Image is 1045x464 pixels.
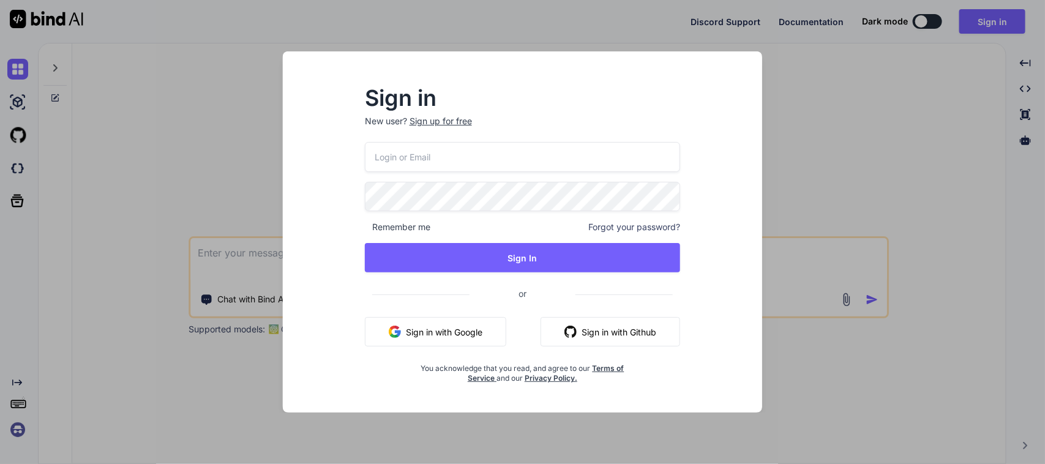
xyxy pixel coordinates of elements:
[410,115,472,127] div: Sign up for free
[418,356,628,383] div: You acknowledge that you read, and agree to our and our
[564,326,577,338] img: github
[365,243,681,272] button: Sign In
[365,115,681,142] p: New user?
[365,88,681,108] h2: Sign in
[365,221,430,233] span: Remember me
[588,221,680,233] span: Forgot your password?
[365,317,506,346] button: Sign in with Google
[525,373,577,383] a: Privacy Policy.
[389,326,401,338] img: google
[468,364,624,383] a: Terms of Service
[541,317,680,346] button: Sign in with Github
[470,279,575,309] span: or
[365,142,681,172] input: Login or Email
